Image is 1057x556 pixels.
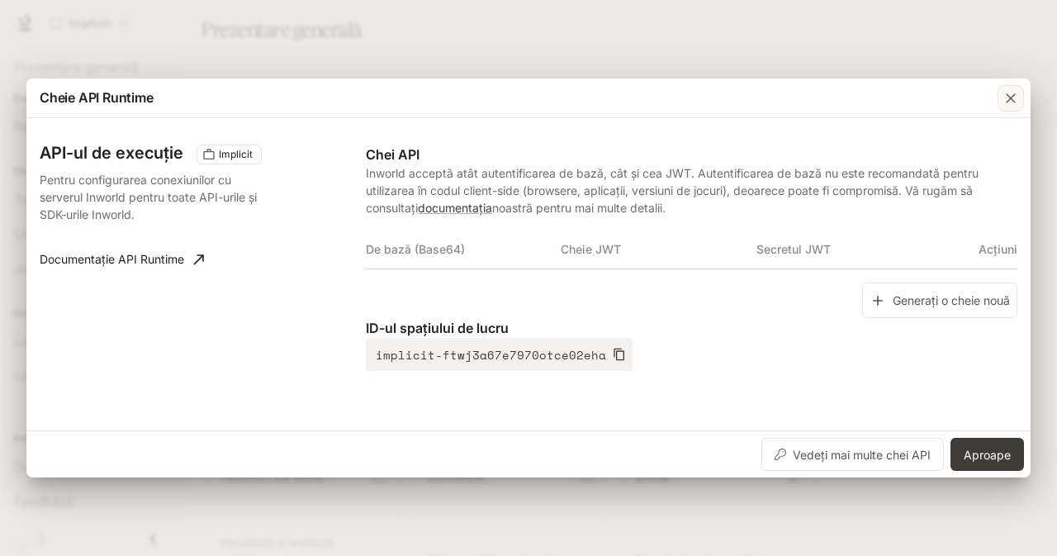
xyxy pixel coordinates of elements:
font: implicit-ftwj3a67e7970otce02eha [376,346,606,364]
font: De bază (Base64) [366,243,465,257]
button: implicit-ftwj3a67e7970otce02eha [366,338,633,371]
font: Documentație API Runtime [40,252,184,266]
font: API-ul de execuție [40,143,183,163]
font: Inworld acceptă atât autentificarea de bază, cât și cea JWT. Autentificarea de bază nu este recom... [366,166,979,215]
font: noastră pentru mai multe detalii. [492,201,666,215]
font: Vedeți mai multe chei API [793,448,931,462]
button: Vedeți mai multe chei API [761,438,944,471]
div: Aceste chei se vor aplica numai spațiului dvs. de lucru curent [197,145,262,164]
font: Aproape [964,448,1011,462]
a: documentația [418,201,492,215]
font: Generați o cheie nouă [893,293,1010,307]
button: Aproape [950,438,1024,471]
a: Documentație API Runtime [33,243,211,276]
font: Chei API [366,146,419,163]
font: Secretul JWT [756,243,831,257]
font: ID-ul spațiului de lucru [366,320,509,336]
font: Cheie JWT [561,243,621,257]
font: Implicit [219,148,253,160]
font: Acțiuni [979,243,1017,257]
font: Pentru configurarea conexiunilor cu serverul Inworld pentru toate API-urile și SDK-urile Inworld. [40,173,257,221]
font: Cheie API Runtime [40,89,154,106]
button: Generați o cheie nouă [862,283,1017,318]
